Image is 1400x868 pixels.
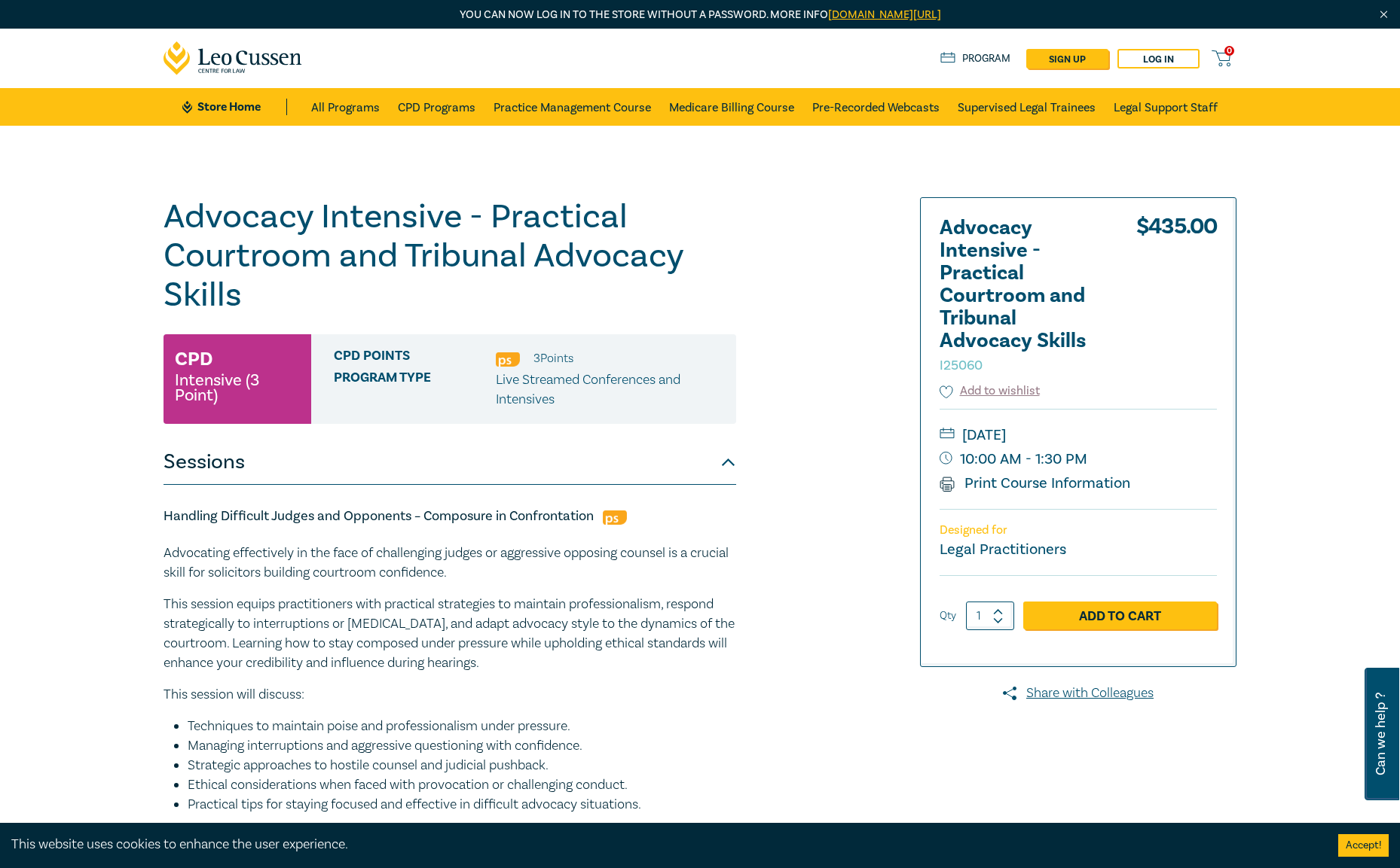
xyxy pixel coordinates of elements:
[164,440,736,485] button: Sessions
[920,684,1236,703] a: Share with Colleagues
[1117,49,1200,69] a: Log in
[1023,602,1217,630] a: Add to Cart
[1377,8,1390,21] img: Close
[1299,767,1362,830] iframe: LiveChat chat widget
[496,352,520,367] img: Professional Skills
[966,602,1014,630] input: 1
[164,595,736,673] p: This session equips practitioners with practical strategies to maintain professionalism, respond ...
[188,775,736,795] li: Ethical considerations when faced with provocation or challenging conduct.
[182,99,287,115] a: Store Home
[603,510,627,525] img: Professional Skills
[188,795,736,815] li: Practical tips for staying focused and effective in difficult advocacy situations.
[398,88,475,126] a: CPD Programs
[1114,88,1218,126] a: Legal Support Staff
[164,7,1236,23] p: You can now log in to the store without a password. More info
[669,88,794,126] a: Medicare Billing Course
[1374,677,1388,791] span: Can we help ?
[334,370,496,410] span: Program type
[311,88,380,126] a: All Programs
[496,370,725,410] p: Live Streamed Conferences and Intensives
[188,736,736,756] li: Managing interruptions and aggressive questioning with confidence.
[164,544,736,583] p: Advocating effectively in the face of challenging judges or aggressive opposing counsel is a cruc...
[940,447,1217,471] small: 10:00 AM - 1:30 PM
[940,217,1105,375] h2: Advocacy Intensive - Practical Courtroom and Tribunal Advocacy Skills
[1136,217,1217,382] div: $ 435.00
[1338,834,1389,857] button: Accept cookies
[188,756,736,775] li: Strategic approaches to hostile counsel and judicial pushback.
[164,197,736,315] h1: Advocacy Intensive - Practical Courtroom and Tribunal Advocacy Skills
[812,88,940,126] a: Pre-Recorded Webcasts
[11,835,1316,854] div: This website uses cookies to enhance the user experience.
[940,423,1217,447] small: [DATE]
[175,346,212,373] h3: CPD
[175,373,300,403] small: Intensive (3 Point)
[828,8,941,22] a: [DOMAIN_NAME][URL]
[164,685,736,705] p: This session will discuss:
[940,50,1010,67] a: Program
[494,88,651,126] a: Practice Management Course
[533,349,573,368] li: 3 Point s
[940,523,1217,538] p: Designed for
[940,357,983,374] small: I25060
[188,717,736,736] li: Techniques to maintain poise and professionalism under pressure.
[958,88,1096,126] a: Supervised Legal Trainees
[940,540,1066,559] small: Legal Practitioners
[1026,49,1108,69] a: sign up
[940,474,1130,493] a: Print Course Information
[1224,46,1234,56] span: 0
[334,349,496,368] span: CPD Points
[940,608,956,624] label: Qty
[164,507,736,525] h5: Handling Difficult Judges and Opponents – Composure in Confrontation
[940,382,1040,400] button: Add to wishlist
